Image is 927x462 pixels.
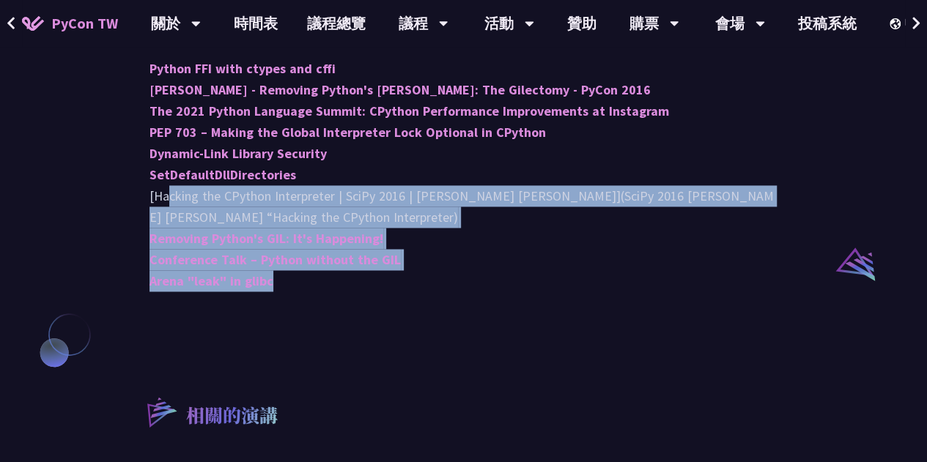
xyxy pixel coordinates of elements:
p: [Hacking the CPython Interpreter | SciPy 2016 | [PERSON_NAME] [PERSON_NAME]](SciPy 2016 [PERSON_N... [149,58,778,291]
a: SetDefaultDllDirectories [149,166,296,183]
a: Removing Python's GIL: It's Happening! [149,230,383,247]
a: PyCon TW [7,5,133,42]
img: r3.8d01567.svg [125,376,196,447]
a: Arena "leak" in glibc [149,272,273,289]
p: 相關的演講 [186,401,278,431]
a: The 2021 Python Language Summit: CPython Performance Improvements at Instagram [149,103,669,119]
img: Home icon of PyCon TW 2025 [22,16,44,31]
a: Dynamic-Link Library Security [149,145,327,162]
img: Locale Icon [890,18,904,29]
span: PyCon TW [51,12,118,34]
a: [PERSON_NAME] - Removing Python's [PERSON_NAME]: The Gilectomy - PyCon 2016 [149,81,651,98]
a: PEP 703 – Making the Global Interpreter Lock Optional in CPython [149,124,546,141]
a: Python FFI with ctypes and cffi [149,60,336,77]
a: Conference Talk – Python without the GIL [149,251,401,268]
